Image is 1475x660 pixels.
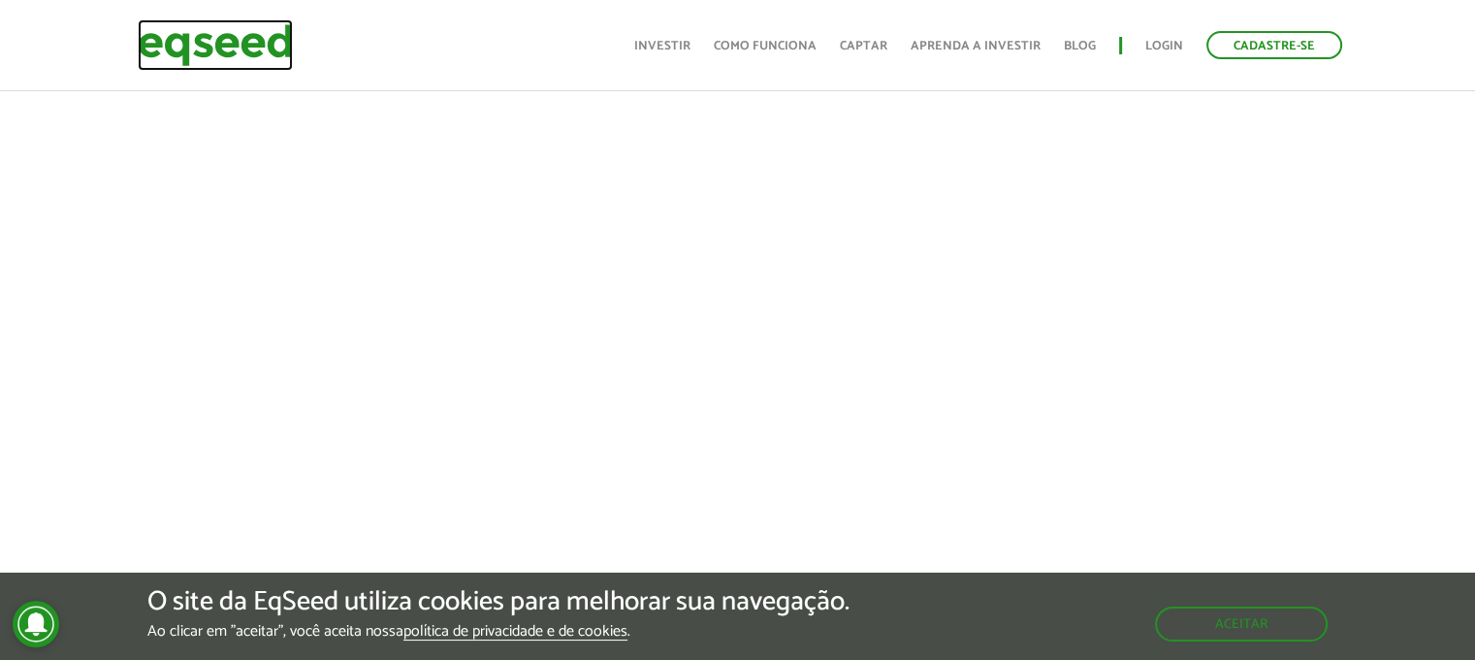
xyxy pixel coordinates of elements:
a: política de privacidade e de cookies [403,624,627,641]
a: Investir [634,40,690,52]
a: Blog [1064,40,1096,52]
a: Como funciona [714,40,817,52]
a: Cadastre-se [1206,31,1342,59]
img: EqSeed [138,19,293,71]
a: Login [1145,40,1183,52]
a: Aprenda a investir [911,40,1041,52]
h5: O site da EqSeed utiliza cookies para melhorar sua navegação. [147,587,850,617]
p: Ao clicar em "aceitar", você aceita nossa . [147,622,850,641]
a: Captar [840,40,887,52]
button: Aceitar [1155,607,1328,642]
